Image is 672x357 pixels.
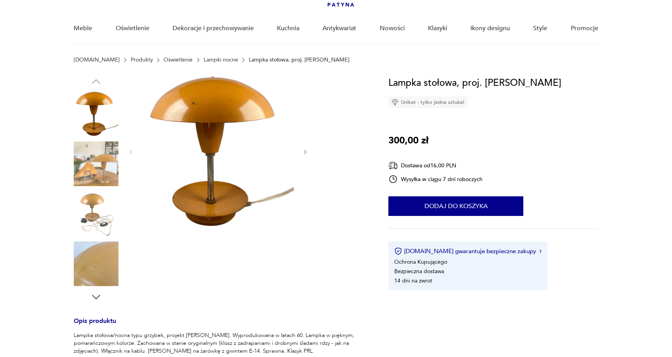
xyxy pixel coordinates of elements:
[204,57,238,63] a: Lampki nocne
[394,258,447,266] li: Ochrona Kupującego
[388,133,428,148] p: 300,00 zł
[74,13,92,43] a: Meble
[74,319,370,332] h3: Opis produktu
[74,57,120,63] a: [DOMAIN_NAME]
[164,57,193,63] a: Oświetlenie
[74,191,118,236] img: Zdjęcie produktu Lampka stołowa, proj. A.Gałecki
[74,241,118,286] img: Zdjęcie produktu Lampka stołowa, proj. A.Gałecki
[74,91,118,136] img: Zdjęcie produktu Lampka stołowa, proj. A.Gałecki
[470,13,510,43] a: Ikony designu
[388,196,523,216] button: Dodaj do koszyka
[116,13,149,43] a: Oświetlenie
[533,13,547,43] a: Style
[380,13,405,43] a: Nowości
[394,247,541,255] button: [DOMAIN_NAME] gwarantuje bezpieczne zakupy
[74,141,118,186] img: Zdjęcie produktu Lampka stołowa, proj. A.Gałecki
[173,13,254,43] a: Dekoracje i przechowywanie
[571,13,598,43] a: Promocje
[428,13,447,43] a: Klasyki
[322,13,356,43] a: Antykwariat
[388,76,561,91] h1: Lampka stołowa, proj. [PERSON_NAME]
[539,249,542,253] img: Ikona strzałki w prawo
[394,247,402,255] img: Ikona certyfikatu
[388,161,398,170] img: Ikona dostawy
[388,96,468,108] div: Unikat - tylko jedna sztuka!
[74,332,370,355] p: Lampka stołowa/nocna typu grzybek, projekt [PERSON_NAME]. Wyprodukowana w latach 60. Lampka w pię...
[392,99,399,106] img: Ikona diamentu
[394,277,432,285] li: 14 dni na zwrot
[277,13,299,43] a: Kuchnia
[394,268,444,275] li: Bezpieczna dostawa
[142,76,294,227] img: Zdjęcie produktu Lampka stołowa, proj. A.Gałecki
[249,57,350,63] p: Lampka stołowa, proj. [PERSON_NAME]
[388,161,483,170] div: Dostawa od 16,00 PLN
[131,57,153,63] a: Produkty
[388,174,483,184] div: Wysyłka w ciągu 7 dni roboczych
